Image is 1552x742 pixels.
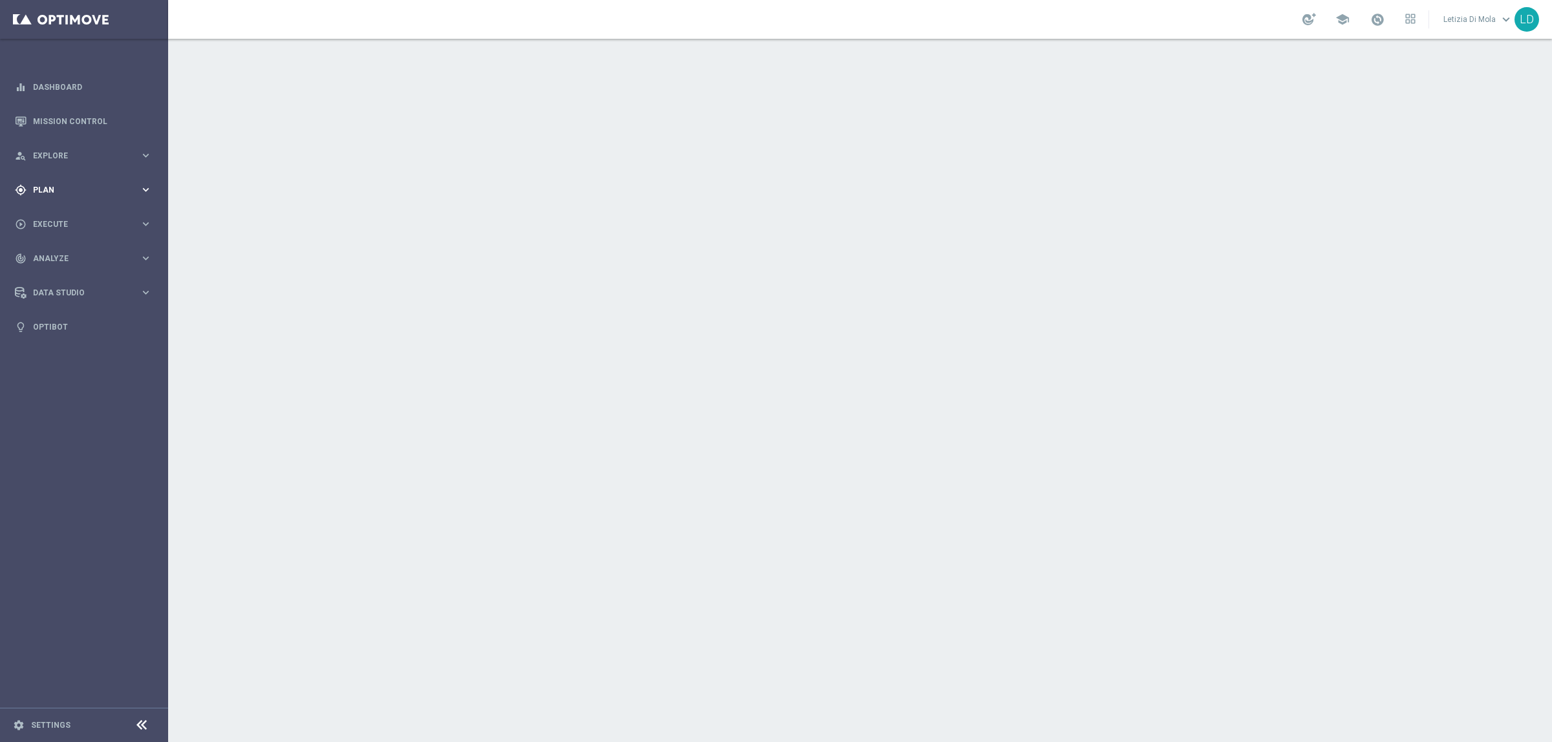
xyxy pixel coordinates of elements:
[15,184,140,196] div: Plan
[14,185,153,195] button: gps_fixed Plan keyboard_arrow_right
[14,253,153,264] button: track_changes Analyze keyboard_arrow_right
[33,70,152,104] a: Dashboard
[15,150,140,162] div: Explore
[15,287,140,299] div: Data Studio
[15,70,152,104] div: Dashboard
[33,289,140,297] span: Data Studio
[33,310,152,344] a: Optibot
[33,255,140,262] span: Analyze
[33,220,140,228] span: Execute
[15,104,152,138] div: Mission Control
[33,152,140,160] span: Explore
[31,721,70,729] a: Settings
[14,322,153,332] button: lightbulb Optibot
[15,253,140,264] div: Analyze
[140,149,152,162] i: keyboard_arrow_right
[14,82,153,92] button: equalizer Dashboard
[14,219,153,229] button: play_circle_outline Execute keyboard_arrow_right
[14,151,153,161] button: person_search Explore keyboard_arrow_right
[15,253,27,264] i: track_changes
[1335,12,1350,26] span: school
[33,186,140,194] span: Plan
[15,150,27,162] i: person_search
[15,218,140,230] div: Execute
[15,81,27,93] i: equalizer
[15,310,152,344] div: Optibot
[15,321,27,333] i: lightbulb
[140,218,152,230] i: keyboard_arrow_right
[15,184,27,196] i: gps_fixed
[33,104,152,138] a: Mission Control
[13,719,25,731] i: settings
[1499,12,1513,26] span: keyboard_arrow_down
[1442,10,1514,29] a: Letizia Di Molakeyboard_arrow_down
[1514,7,1539,32] div: LD
[140,184,152,196] i: keyboard_arrow_right
[140,286,152,299] i: keyboard_arrow_right
[14,116,153,127] button: Mission Control
[14,288,153,298] button: Data Studio keyboard_arrow_right
[140,252,152,264] i: keyboard_arrow_right
[15,218,27,230] i: play_circle_outline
